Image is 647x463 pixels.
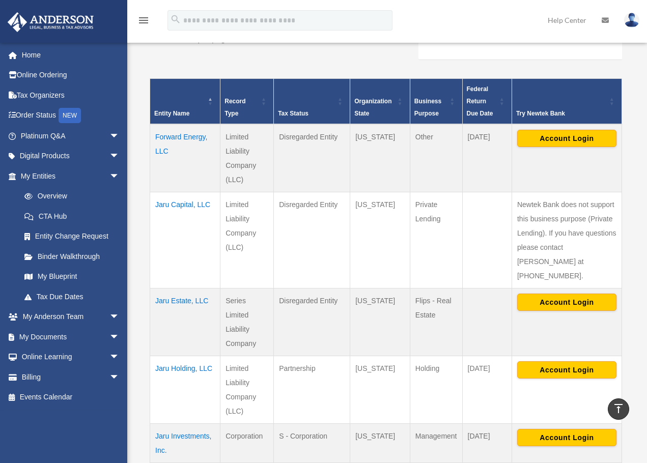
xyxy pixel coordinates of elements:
td: Forward Energy, LLC [150,124,220,192]
td: Jaru Capital, LLC [150,192,220,288]
img: Anderson Advisors Platinum Portal [5,12,97,32]
a: Online Ordering [7,65,135,85]
td: Newtek Bank does not support this business purpose (Private Lending). If you have questions pleas... [512,192,622,288]
td: Partnership [274,356,350,423]
button: Account Login [517,361,616,379]
td: Series Limited Liability Company [220,288,274,356]
img: User Pic [624,13,639,27]
a: Home [7,45,135,65]
span: arrow_drop_down [109,367,130,388]
td: Limited Liability Company (LLC) [220,192,274,288]
td: [US_STATE] [350,192,410,288]
td: Disregarded Entity [274,288,350,356]
td: Disregarded Entity [274,192,350,288]
a: My Documentsarrow_drop_down [7,327,135,347]
td: [US_STATE] [350,124,410,192]
div: NEW [59,108,81,123]
a: Account Login [517,134,616,142]
div: Try Newtek Bank [516,107,606,120]
td: [US_STATE] [350,423,410,462]
a: Platinum Q&Aarrow_drop_down [7,126,135,146]
a: Events Calendar [7,387,135,408]
span: arrow_drop_down [109,307,130,328]
a: Order StatusNEW [7,105,135,126]
td: Jaru Estate, LLC [150,288,220,356]
td: Limited Liability Company (LLC) [220,356,274,423]
td: Corporation [220,423,274,462]
td: [DATE] [462,423,512,462]
span: arrow_drop_down [109,347,130,368]
a: My Anderson Teamarrow_drop_down [7,307,135,327]
span: Business Purpose [414,98,441,117]
label: entries per page [171,35,230,43]
td: [US_STATE] [350,288,410,356]
i: menu [137,14,150,26]
span: Federal Return Due Date [467,85,493,117]
a: Tax Due Dates [14,286,130,307]
th: Organization State: Activate to sort [350,78,410,124]
i: search [170,14,181,25]
td: Jaru Holding, LLC [150,356,220,423]
td: Other [410,124,462,192]
th: Record Type: Activate to sort [220,78,274,124]
span: Record Type [224,98,245,117]
th: Try Newtek Bank : Activate to sort [512,78,622,124]
span: arrow_drop_down [109,146,130,167]
td: Limited Liability Company (LLC) [220,124,274,192]
a: Online Learningarrow_drop_down [7,347,135,367]
th: Tax Status: Activate to sort [274,78,350,124]
td: Management [410,423,462,462]
th: Entity Name: Activate to invert sorting [150,78,220,124]
span: arrow_drop_down [109,126,130,147]
td: Private Lending [410,192,462,288]
span: Organization State [354,98,391,117]
span: Tax Status [278,110,308,117]
a: Account Login [517,433,616,441]
a: Binder Walkthrough [14,246,130,267]
button: Account Login [517,130,616,147]
td: Flips - Real Estate [410,288,462,356]
a: CTA Hub [14,206,130,226]
span: arrow_drop_down [109,166,130,187]
button: Account Login [517,429,616,446]
td: Disregarded Entity [274,124,350,192]
a: Account Login [517,365,616,373]
th: Federal Return Due Date: Activate to sort [462,78,512,124]
td: S - Corporation [274,423,350,462]
td: [DATE] [462,356,512,423]
a: menu [137,18,150,26]
button: Account Login [517,294,616,311]
i: vertical_align_top [612,402,625,415]
a: vertical_align_top [608,398,629,420]
a: Digital Productsarrow_drop_down [7,146,135,166]
td: Holding [410,356,462,423]
a: Account Login [517,298,616,306]
a: Billingarrow_drop_down [7,367,135,387]
a: Entity Change Request [14,226,130,247]
th: Business Purpose: Activate to sort [410,78,462,124]
a: Overview [14,186,125,207]
td: Jaru Investments, Inc. [150,423,220,462]
td: [DATE] [462,124,512,192]
a: Tax Organizers [7,85,135,105]
a: My Entitiesarrow_drop_down [7,166,130,186]
span: Entity Name [154,110,189,117]
a: My Blueprint [14,267,130,287]
span: arrow_drop_down [109,327,130,348]
td: [US_STATE] [350,356,410,423]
